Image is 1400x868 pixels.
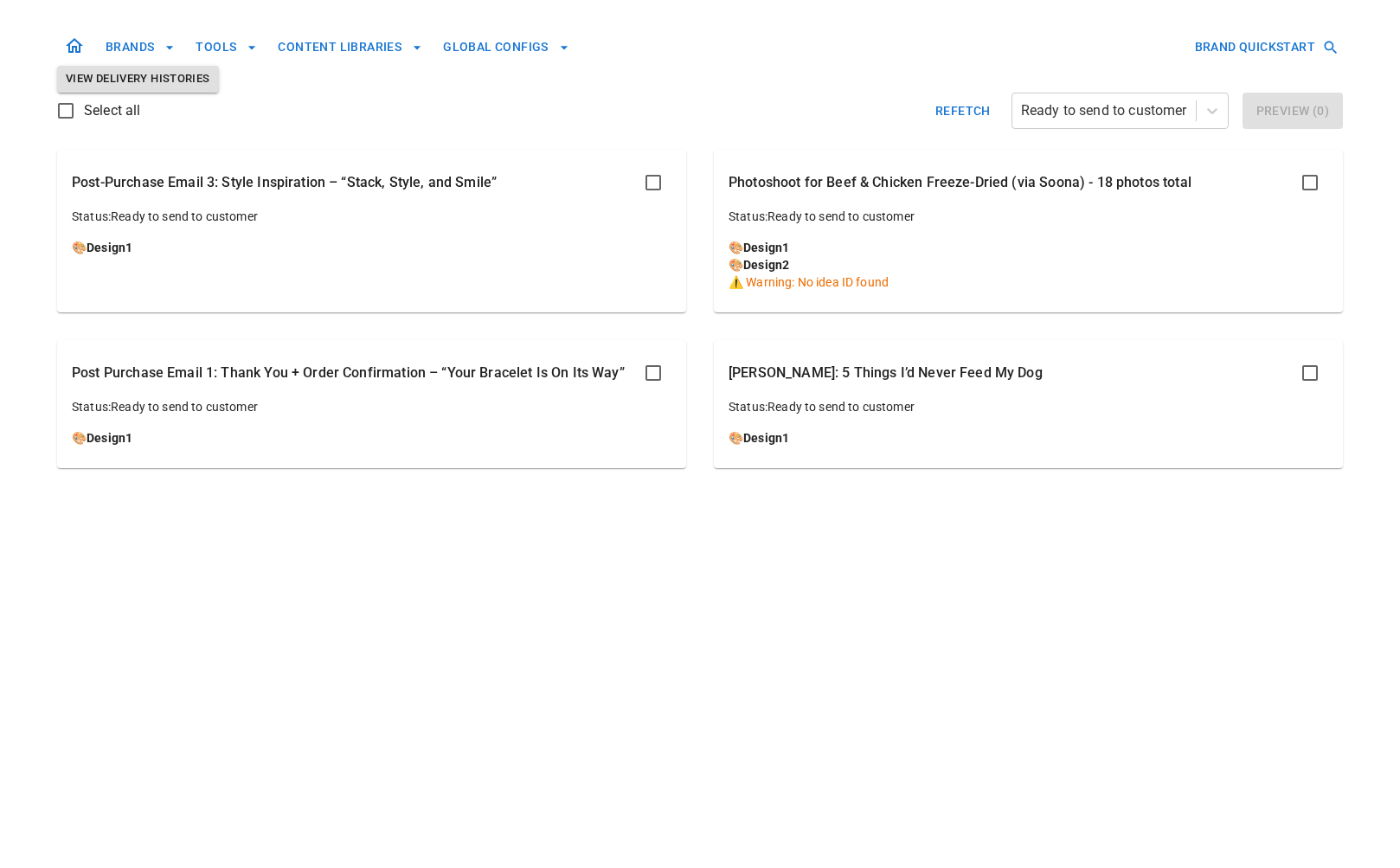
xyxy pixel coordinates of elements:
a: Design1 [743,431,789,445]
p: [PERSON_NAME]: 5 Things I’d Never Feed My Dog [729,363,1043,383]
p: Post Purchase Email 1: Thank You + Order Confirmation – “Your Bracelet Is On Its Way” [72,363,625,383]
button: Refetch [928,93,998,129]
button: CONTENT LIBRARIES [271,31,429,63]
p: 🎨 [729,239,1328,256]
p: 🎨 [729,256,1328,273]
p: Status: Ready to send to customer [729,398,1328,415]
button: View Delivery Histories [57,66,219,93]
a: Design1 [87,431,132,445]
span: Select all [84,100,141,121]
p: 🎨 [72,429,671,447]
p: Status: Ready to send to customer [729,208,1328,225]
a: Design1 [87,241,132,254]
p: Status: Ready to send to customer [72,398,671,415]
p: ⚠️ Warning: No idea ID found [729,273,1328,291]
button: TOOLS [189,31,264,63]
p: Photoshoot for Beef & Chicken Freeze-Dried (via Soona) - 18 photos total [729,172,1191,193]
p: Status: Ready to send to customer [72,208,671,225]
a: Design1 [743,241,789,254]
button: BRANDS [99,31,182,63]
p: 🎨 [729,429,1328,447]
p: 🎨 [72,239,671,256]
button: GLOBAL CONFIGS [436,31,576,63]
a: Design2 [743,258,789,272]
p: Post-Purchase Email 3: Style Inspiration – “Stack, Style, and Smile” [72,172,497,193]
button: BRAND QUICKSTART [1188,31,1343,63]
